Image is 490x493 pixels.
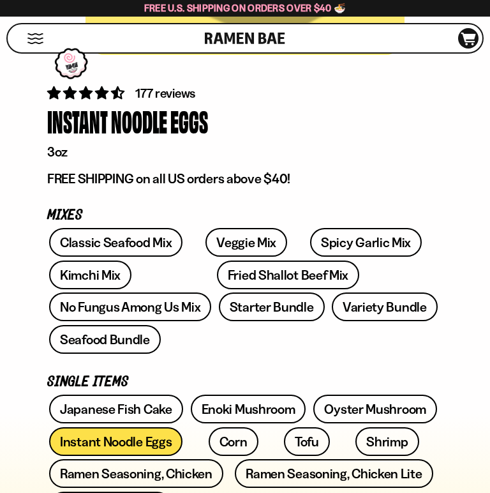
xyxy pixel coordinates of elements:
[49,228,182,257] a: Classic Seafood Mix
[49,292,211,321] a: No Fungus Among Us Mix
[47,103,108,140] div: Instant
[191,395,306,423] a: Enoki Mushroom
[310,228,422,257] a: Spicy Garlic Mix
[47,144,443,160] p: 3oz
[219,292,325,321] a: Starter Bundle
[209,427,258,456] a: Corn
[235,459,433,488] a: Ramen Seasoning, Chicken Lite
[47,171,443,187] p: FREE SHIPPING on all US orders above $40!
[170,103,208,140] div: Eggs
[355,427,419,456] a: Shrimp
[135,86,195,101] span: 177 reviews
[205,228,287,257] a: Veggie Mix
[49,325,161,354] a: Seafood Bundle
[47,209,443,222] p: Mixes
[217,261,359,289] a: Fried Shallot Beef Mix
[313,395,437,423] a: Oyster Mushroom
[284,427,330,456] a: Tofu
[49,459,223,488] a: Ramen Seasoning, Chicken
[47,376,443,388] p: Single Items
[49,261,131,289] a: Kimchi Mix
[144,2,346,14] span: Free U.S. Shipping on Orders over $40 🍜
[47,85,127,101] span: 4.71 stars
[111,103,167,140] div: Noodle
[49,395,183,423] a: Japanese Fish Cake
[332,292,438,321] a: Variety Bundle
[27,33,44,44] button: Mobile Menu Trigger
